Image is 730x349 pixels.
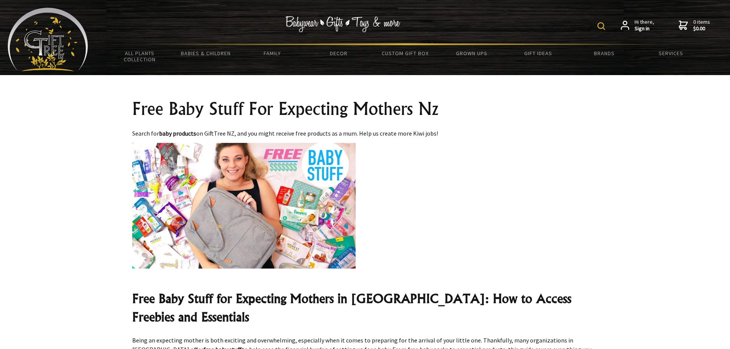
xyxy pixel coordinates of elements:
[305,45,372,61] a: Decor
[571,45,638,61] a: Brands
[132,291,571,324] strong: Free Baby Stuff for Expecting Mothers in [GEOGRAPHIC_DATA]: How to Access Freebies and Essentials
[285,16,400,32] img: Babywear - Gifts - Toys & more
[173,45,239,61] a: Babies & Children
[132,129,598,138] p: Search for on GiftTree NZ, and you might receive free products as a mum. Help us create more Kiwi...
[159,129,196,137] strong: baby products
[132,100,598,118] h1: Free Baby Stuff For Expecting Mothers Nz
[597,22,605,30] img: product search
[107,45,173,67] a: All Plants Collection
[239,45,305,61] a: Family
[635,19,654,32] span: Hi there,
[635,25,654,32] strong: Sign in
[679,19,710,32] a: 0 items$0.00
[693,18,710,32] span: 0 items
[505,45,571,61] a: Gift Ideas
[693,25,710,32] strong: $0.00
[372,45,438,61] a: Custom Gift Box
[638,45,704,61] a: Services
[621,19,654,32] a: Hi there,Sign in
[8,8,88,71] img: Babyware - Gifts - Toys and more...
[438,45,505,61] a: Grown Ups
